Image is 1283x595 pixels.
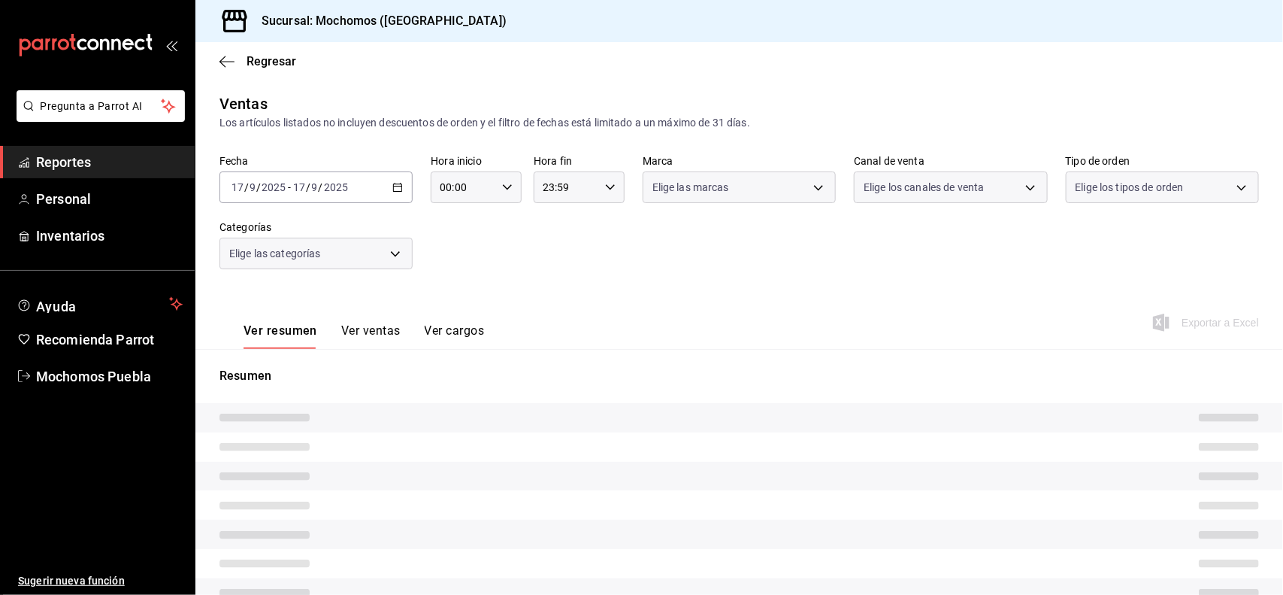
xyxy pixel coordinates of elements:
span: Pregunta a Parrot AI [41,99,162,114]
span: Sugerir nueva función [18,573,183,589]
span: / [256,181,261,193]
label: Categorías [219,223,413,233]
input: -- [311,181,319,193]
input: -- [249,181,256,193]
input: ---- [323,181,349,193]
span: / [319,181,323,193]
span: - [288,181,291,193]
input: ---- [261,181,286,193]
label: Hora inicio [431,156,522,167]
span: Elige los tipos de orden [1076,180,1184,195]
span: Regresar [247,54,296,68]
button: open_drawer_menu [165,39,177,51]
span: / [244,181,249,193]
input: -- [292,181,306,193]
label: Tipo de orden [1066,156,1259,167]
div: navigation tabs [244,323,484,349]
span: / [306,181,310,193]
p: Resumen [219,367,1259,385]
span: Mochomos Puebla [36,366,183,387]
button: Ver resumen [244,323,317,349]
span: Recomienda Parrot [36,329,183,350]
label: Hora fin [534,156,625,167]
span: Elige los canales de venta [864,180,984,195]
span: Personal [36,189,183,209]
div: Ventas [219,93,268,115]
label: Canal de venta [854,156,1047,167]
button: Ver cargos [425,323,485,349]
button: Regresar [219,54,296,68]
a: Pregunta a Parrot AI [11,109,185,125]
span: Inventarios [36,226,183,246]
span: Reportes [36,152,183,172]
button: Ver ventas [341,323,401,349]
div: Los artículos listados no incluyen descuentos de orden y el filtro de fechas está limitado a un m... [219,115,1259,131]
button: Pregunta a Parrot AI [17,90,185,122]
label: Marca [643,156,836,167]
span: Elige las categorías [229,246,321,261]
input: -- [231,181,244,193]
label: Fecha [219,156,413,167]
span: Elige las marcas [652,180,729,195]
span: Ayuda [36,295,163,313]
h3: Sucursal: Mochomos ([GEOGRAPHIC_DATA]) [250,12,507,30]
